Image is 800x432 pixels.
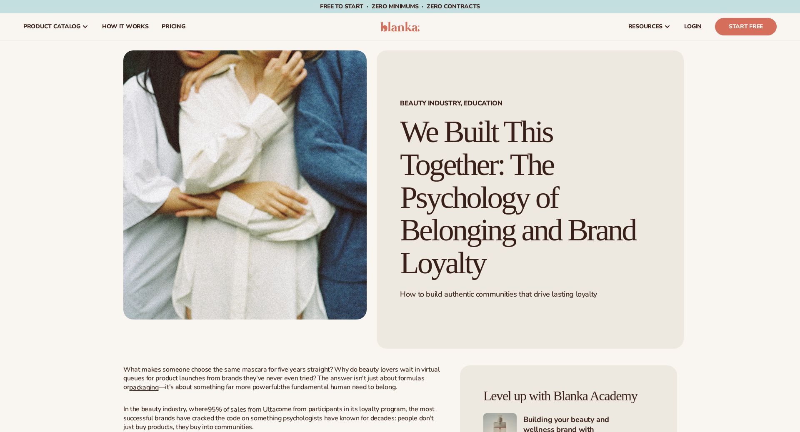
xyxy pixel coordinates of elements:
[400,100,660,107] span: Beauty industry, Education
[684,23,702,30] span: LOGIN
[102,23,149,30] span: How It Works
[123,365,440,392] span: What makes someone choose the same mascara for five years straight? Why do beauty lovers wait in ...
[17,13,95,40] a: product catalog
[129,382,158,392] a: packaging
[23,23,80,30] span: product catalog
[280,382,397,392] span: the fundamental human need to belong.
[95,13,155,40] a: How It Works
[123,405,208,414] span: In the beauty industry, where
[208,405,276,414] a: 95% of sales from Ulta
[320,2,480,10] span: Free to start · ZERO minimums · ZERO contracts
[400,115,660,280] h1: We Built This Together: The Psychology of Belonging and Brand Loyalty
[715,18,777,35] a: Start Free
[380,22,420,32] img: logo
[628,23,662,30] span: resources
[123,50,367,320] img: Close-up of three people standing close together, with their arms wrapped around each other in a ...
[162,23,185,30] span: pricing
[155,13,192,40] a: pricing
[159,382,280,392] span: —it's about something far more powerful:
[400,289,597,299] span: How to build authentic communities that drive lasting loyalty
[622,13,677,40] a: resources
[677,13,708,40] a: LOGIN
[123,405,435,431] span: come from participants in its loyalty program, the most successful brands have cracked the code o...
[483,389,654,403] h4: Level up with Blanka Academy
